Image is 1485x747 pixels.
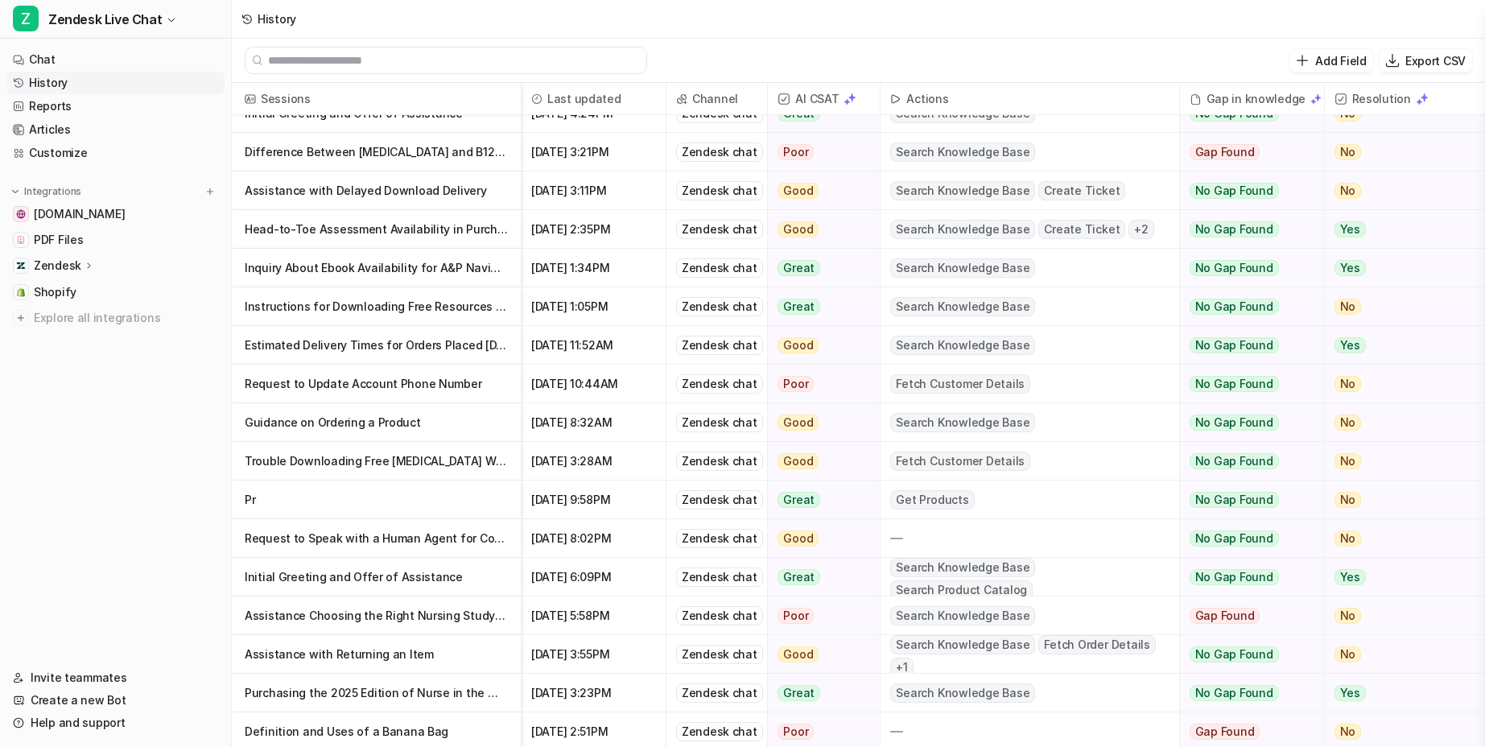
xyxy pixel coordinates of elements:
div: Zendesk chat [676,722,763,741]
img: Zendesk [16,261,26,270]
a: Create a new Bot [6,689,225,712]
button: No Gap Found [1180,519,1312,558]
span: No Gap Found [1190,183,1279,199]
img: Profile image for Amogh [63,26,95,58]
span: Search Knowledge Base [890,258,1035,278]
div: Zendesk chat [676,181,763,200]
span: Search Knowledge Base [890,336,1035,355]
span: Great [778,492,820,508]
span: Great [778,569,820,585]
a: Explore all integrations [6,307,225,329]
span: Gap Found [1190,144,1260,160]
span: [DATE] 11:52AM [528,326,659,365]
span: Search Knowledge Base [890,413,1035,432]
span: Poor [778,376,814,392]
span: [DATE] 2:35PM [528,210,659,249]
span: Zendesk Live Chat [48,8,162,31]
span: No Gap Found [1190,492,1279,508]
span: Create Ticket [1038,181,1125,200]
span: [DATE] 3:11PM [528,171,659,210]
span: No [1334,608,1362,624]
div: Zendesk chat [676,297,763,316]
button: Poor [768,365,870,403]
button: No [1325,287,1472,326]
span: No Gap Found [1190,415,1279,431]
p: Export CSV [1405,52,1466,69]
button: Great [768,481,870,519]
span: Good [778,221,819,237]
button: No Gap Found [1180,326,1312,365]
span: Search Knowledge Base [890,142,1035,162]
span: + 1 [890,658,914,677]
span: [DATE] 1:05PM [528,287,659,326]
span: No Gap Found [1190,299,1279,315]
span: Yes [1334,221,1366,237]
span: No Gap Found [1190,260,1279,276]
img: menu_add.svg [204,186,216,197]
img: Shopify [16,287,26,297]
span: Great [778,685,820,701]
div: Close [277,26,306,55]
div: Gap in knowledge [1186,83,1318,115]
div: Zendesk chat [676,413,763,432]
button: Good [768,442,870,481]
img: PDF Files [16,235,26,245]
p: Difference Between [MEDICAL_DATA] and B12 Deficiency [MEDICAL_DATA] [245,133,508,171]
div: Zendesk chat [676,336,763,355]
span: Explore all integrations [34,305,218,331]
img: anurseinthemaking.com [16,209,26,219]
span: Fetch Customer Details [890,374,1030,394]
button: No [1325,519,1472,558]
span: No [1334,105,1362,122]
button: Great [768,287,870,326]
a: anurseinthemaking.com[DOMAIN_NAME] [6,203,225,225]
span: Poor [778,144,814,160]
span: Yes [1334,569,1366,585]
span: Good [778,337,819,353]
span: [DATE] 6:09PM [528,558,659,596]
span: Fetch Customer Details [890,452,1030,471]
button: Gap Found [1180,133,1312,171]
a: ShopifyShopify [6,281,225,303]
div: Zendesk chat [676,683,763,703]
button: Great [768,674,870,712]
span: Search Knowledge Base [890,635,1035,654]
span: Z [13,6,39,31]
span: Shopify [34,284,76,300]
span: Yes [1334,685,1366,701]
button: No [1325,171,1472,210]
span: No Gap Found [1190,569,1279,585]
span: Resolution [1331,83,1479,115]
p: Add Field [1315,52,1366,69]
span: Get Products [890,490,974,510]
span: Search Knowledge Base [890,220,1035,239]
p: Request to Speak with a Human Agent for Complaint Resolution [245,519,508,558]
span: No Gap Found [1190,105,1279,122]
button: Yes [1325,558,1472,596]
span: Great [778,105,820,122]
span: Yes [1334,337,1366,353]
a: Chat [6,48,225,71]
span: Search Knowledge Base [890,297,1035,316]
button: Yes [1325,326,1472,365]
span: AI CSAT [774,83,873,115]
span: No [1334,530,1362,547]
p: Request to Update Account Phone Number [245,365,508,403]
button: Good [768,326,870,365]
button: No Gap Found [1180,403,1312,442]
span: Channel [673,83,761,115]
button: No Gap Found [1180,249,1312,287]
span: [DATE] 3:55PM [528,635,659,674]
p: Assistance Choosing the Right Nursing Study Book [245,596,508,635]
span: No [1334,376,1362,392]
p: Assistance with Returning an Item [245,635,508,674]
button: Messages [161,502,322,567]
button: Good [768,635,870,674]
button: Poor [768,596,870,635]
span: [DATE] 8:02PM [528,519,659,558]
p: Inquiry About Ebook Availability for A&P Navigator [245,249,508,287]
button: No Gap Found [1180,442,1312,481]
button: No Gap Found [1180,365,1312,403]
button: Add Field [1289,49,1372,72]
span: [DATE] 9:58PM [528,481,659,519]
